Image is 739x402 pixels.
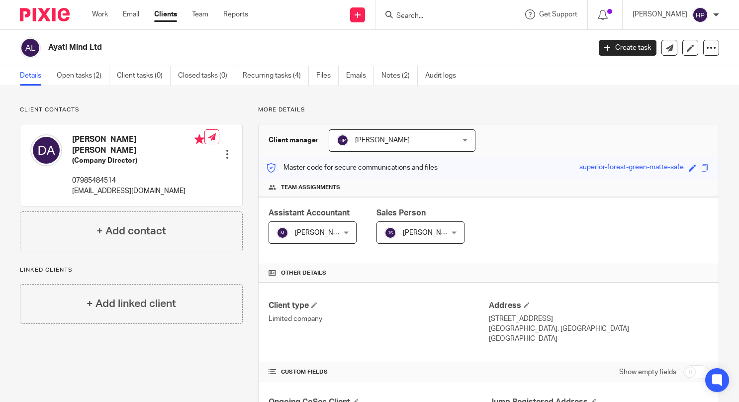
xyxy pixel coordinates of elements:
[489,314,709,324] p: [STREET_ADDRESS]
[281,184,340,192] span: Team assignments
[20,106,243,114] p: Client contacts
[269,209,350,217] span: Assistant Accountant
[376,209,426,217] span: Sales Person
[258,106,719,114] p: More details
[20,37,41,58] img: svg%3E
[381,66,418,86] a: Notes (2)
[295,229,350,236] span: [PERSON_NAME]
[243,66,309,86] a: Recurring tasks (4)
[92,9,108,19] a: Work
[489,334,709,344] p: [GEOGRAPHIC_DATA]
[194,134,204,144] i: Primary
[692,7,708,23] img: svg%3E
[425,66,463,86] a: Audit logs
[346,66,374,86] a: Emails
[539,11,577,18] span: Get Support
[178,66,235,86] a: Closed tasks (0)
[192,9,208,19] a: Team
[48,42,477,53] h2: Ayati Mind Ltd
[277,227,288,239] img: svg%3E
[281,269,326,277] span: Other details
[87,296,176,311] h4: + Add linked client
[96,223,166,239] h4: + Add contact
[20,266,243,274] p: Linked clients
[579,162,684,174] div: superior-forest-green-matte-safe
[269,368,488,376] h4: CUSTOM FIELDS
[633,9,687,19] p: [PERSON_NAME]
[223,9,248,19] a: Reports
[269,314,488,324] p: Limited company
[316,66,339,86] a: Files
[72,134,204,156] h4: [PERSON_NAME] [PERSON_NAME]
[123,9,139,19] a: Email
[117,66,171,86] a: Client tasks (0)
[72,176,204,186] p: 07985484514
[20,66,49,86] a: Details
[20,8,70,21] img: Pixie
[355,137,410,144] span: [PERSON_NAME]
[269,301,488,311] h4: Client type
[489,324,709,334] p: [GEOGRAPHIC_DATA], [GEOGRAPHIC_DATA]
[337,134,349,146] img: svg%3E
[403,229,458,236] span: [PERSON_NAME]
[72,156,204,166] h5: (Company Director)
[395,12,485,21] input: Search
[599,40,656,56] a: Create task
[72,186,204,196] p: [EMAIL_ADDRESS][DOMAIN_NAME]
[489,301,709,311] h4: Address
[30,134,62,166] img: svg%3E
[619,367,676,377] label: Show empty fields
[154,9,177,19] a: Clients
[266,163,438,173] p: Master code for secure communications and files
[384,227,396,239] img: svg%3E
[269,135,319,145] h3: Client manager
[57,66,109,86] a: Open tasks (2)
